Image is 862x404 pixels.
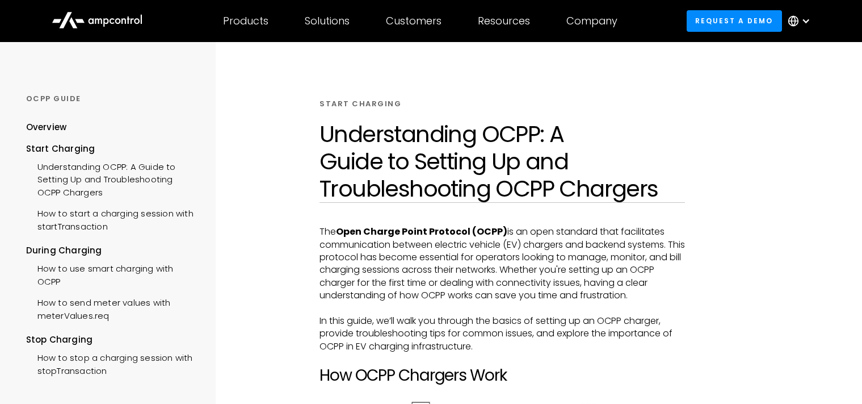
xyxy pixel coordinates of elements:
div: Company [566,15,617,27]
div: Customers [386,15,441,27]
div: Solutions [305,15,350,27]
div: START CHARGING [319,99,401,109]
div: Products [223,15,268,27]
p: In this guide, we’ll walk you through the basics of setting up an OCPP charger, provide troublesh... [319,315,685,353]
a: Overview [26,121,67,142]
div: Resources [478,15,530,27]
a: How to stop a charging session with stopTransaction [26,346,199,380]
p: The is an open standard that facilitates communication between electric vehicle (EV) chargers and... [319,226,685,302]
a: How to use smart charging with OCPP [26,257,199,291]
div: Start Charging [26,143,199,155]
a: Understanding OCPP: A Guide to Setting Up and Troubleshooting OCPP Chargers [26,155,199,202]
a: How to send meter values with meterValues.req [26,291,199,325]
strong: Open Charge Point Protocol (OCPP) [336,225,507,238]
p: ‍ [319,302,685,315]
div: Overview [26,121,67,134]
p: ‍ [319,385,685,397]
div: During Charging [26,244,199,257]
h2: How OCPP Chargers Work [319,366,685,385]
a: How to start a charging session with startTransaction [26,202,199,236]
div: Stop Charging [26,334,199,346]
p: ‍ [319,353,685,365]
div: OCPP GUIDE [26,94,199,104]
a: Request a demo [687,10,782,31]
h1: Understanding OCPP: A Guide to Setting Up and Troubleshooting OCPP Chargers [319,120,685,202]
